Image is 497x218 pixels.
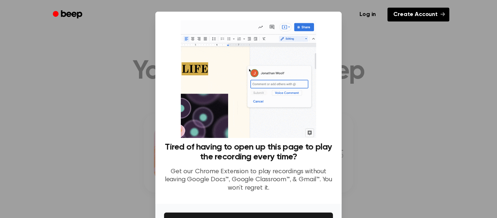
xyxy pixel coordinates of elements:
[181,20,316,138] img: Beep extension in action
[164,168,333,193] p: Get our Chrome Extension to play recordings without leaving Google Docs™, Google Classroom™, & Gm...
[164,142,333,162] h3: Tired of having to open up this page to play the recording every time?
[48,8,89,22] a: Beep
[387,8,449,21] a: Create Account
[352,6,383,23] a: Log in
